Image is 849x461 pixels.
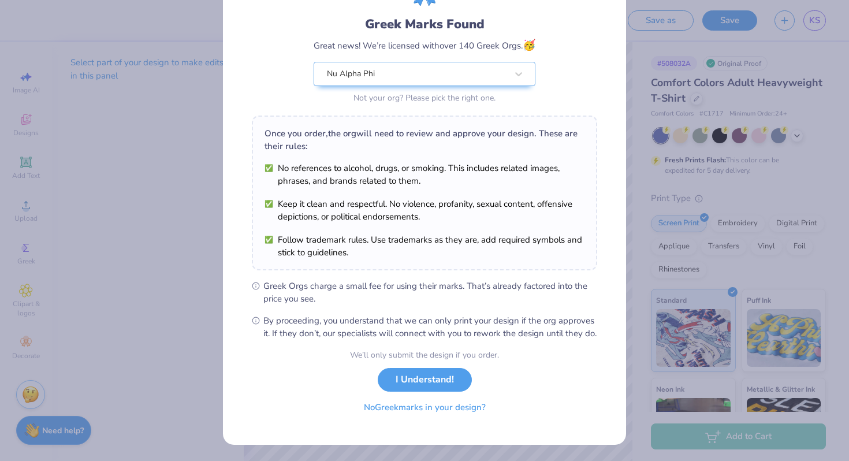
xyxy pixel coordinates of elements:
[263,314,597,340] span: By proceeding, you understand that we can only print your design if the org approves it. If they ...
[314,38,535,53] div: Great news! We’re licensed with over 140 Greek Orgs.
[354,396,496,419] button: NoGreekmarks in your design?
[523,38,535,52] span: 🥳
[265,233,584,259] li: Follow trademark rules. Use trademarks as they are, add required symbols and stick to guidelines.
[350,349,499,361] div: We’ll only submit the design if you order.
[314,92,535,104] div: Not your org? Please pick the right one.
[314,15,535,34] div: Greek Marks Found
[263,280,597,305] span: Greek Orgs charge a small fee for using their marks. That’s already factored into the price you see.
[378,368,472,392] button: I Understand!
[265,198,584,223] li: Keep it clean and respectful. No violence, profanity, sexual content, offensive depictions, or po...
[265,127,584,153] div: Once you order, the org will need to review and approve your design. These are their rules:
[265,162,584,187] li: No references to alcohol, drugs, or smoking. This includes related images, phrases, and brands re...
